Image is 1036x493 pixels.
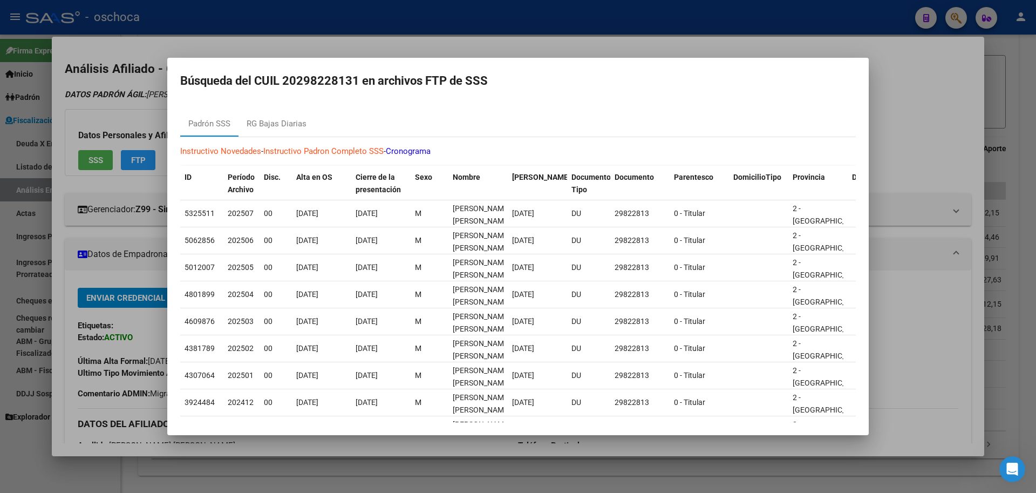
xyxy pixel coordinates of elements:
span: 202506 [228,236,254,245]
span: TORRES MARTIN ARIEL [453,420,510,441]
span: ID [185,173,192,181]
div: DU [571,369,606,382]
datatable-header-cell: Documento Tipo [567,166,610,201]
div: 29822813 [615,234,665,247]
span: 2 - [GEOGRAPHIC_DATA] [793,393,865,414]
datatable-header-cell: Documento [610,166,670,201]
span: 0 - Titular [674,209,705,218]
div: 29822813 [615,369,665,382]
datatable-header-cell: DomicilioTipo [729,166,788,201]
span: [DATE] [356,263,378,272]
span: 202505 [228,263,254,272]
span: 0 - Titular [674,317,705,326]
span: Documento Tipo [571,173,611,194]
span: TORRES MARTIN ARIEL [453,339,510,360]
div: 29822813 [615,396,665,409]
div: 00 [264,234,288,247]
datatable-header-cell: ID [180,166,223,201]
div: 29822813 [615,207,665,220]
datatable-header-cell: Disc. [260,166,292,201]
span: [DATE] [296,290,318,299]
span: M [415,236,421,245]
span: [DATE] [512,344,534,353]
div: 00 [264,369,288,382]
span: TORRES MARTIN ARIEL [453,393,510,414]
div: DU [571,207,606,220]
span: [DATE] [296,371,318,380]
span: [DATE] [296,344,318,353]
span: 4381789 [185,344,215,353]
a: Instructivo Padron Completo SSS [263,146,384,156]
div: 29822813 [615,342,665,355]
span: [DATE] [512,236,534,245]
span: 2 - [GEOGRAPHIC_DATA] [793,258,865,279]
span: [DATE] [512,290,534,299]
span: 4801899 [185,290,215,299]
span: 4307064 [185,371,215,380]
span: [PERSON_NAME]. [512,173,572,181]
div: 00 [264,342,288,355]
div: 00 [264,207,288,220]
span: [DATE] [356,344,378,353]
div: DU [571,234,606,247]
span: [DATE] [356,236,378,245]
span: M [415,371,421,380]
span: Alta en OS [296,173,332,181]
span: TORRES MARTIN ARIEL [453,285,510,306]
span: 0 - Titular [674,398,705,407]
div: DU [571,315,606,328]
span: 202504 [228,290,254,299]
div: DU [571,288,606,301]
div: 29822813 [615,261,665,274]
span: 202503 [228,317,254,326]
span: [DATE] [356,209,378,218]
span: 0 - Titular [674,371,705,380]
span: 5062856 [185,236,215,245]
div: RG Bajas Diarias [247,118,306,130]
span: 202501 [228,371,254,380]
span: [DATE] [356,317,378,326]
iframe: Intercom live chat [999,456,1025,482]
span: M [415,344,421,353]
div: 00 [264,261,288,274]
span: [DATE] [356,371,378,380]
datatable-header-cell: Parentesco [670,166,729,201]
div: DU [571,261,606,274]
span: [DATE] [512,209,534,218]
a: Cronograma [386,146,431,156]
div: 00 [264,288,288,301]
span: 0 - Titular [674,263,705,272]
h2: Búsqueda del CUIL 20298228131 en archivos FTP de SSS [180,71,856,91]
span: [DATE] [512,317,534,326]
span: 2 - [GEOGRAPHIC_DATA] [793,231,865,252]
span: TORRES MARTIN ARIEL [453,258,510,279]
span: 2 - [GEOGRAPHIC_DATA] [793,285,865,306]
div: 29822813 [615,288,665,301]
span: TORRES MARTIN ARIEL [453,366,510,387]
span: [DATE] [512,263,534,272]
span: [DATE] [296,263,318,272]
span: [DATE] [296,236,318,245]
span: M [415,317,421,326]
datatable-header-cell: Cierre de la presentación [351,166,411,201]
datatable-header-cell: Alta en OS [292,166,351,201]
span: 202412 [228,398,254,407]
span: M [415,209,421,218]
span: Provincia [793,173,825,181]
span: 2 - [GEOGRAPHIC_DATA] [793,339,865,360]
span: DomicilioTipo [733,173,781,181]
datatable-header-cell: Departamento [848,166,907,201]
p: - - [180,145,856,158]
div: Padrón SSS [188,118,230,130]
span: 0 - Titular [674,236,705,245]
span: Documento [615,173,654,181]
div: 29822813 [615,315,665,328]
span: M [415,398,421,407]
span: 2 - [GEOGRAPHIC_DATA] [793,366,865,387]
span: Parentesco [674,173,713,181]
span: 202507 [228,209,254,218]
span: 5012007 [185,263,215,272]
span: [DATE] [296,209,318,218]
span: TORRES MARTIN ARIEL [453,204,510,225]
span: Período Archivo [228,173,255,194]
